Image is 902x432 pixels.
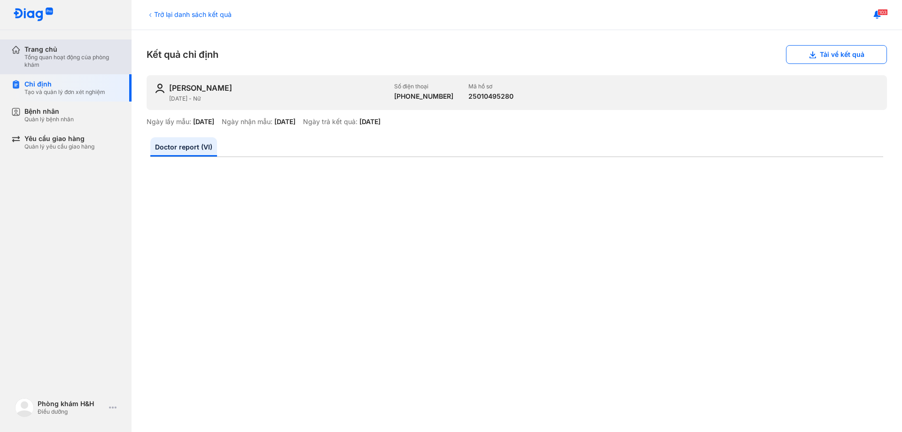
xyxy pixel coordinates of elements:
[468,92,513,101] div: 25010495280
[303,118,358,126] div: Ngày trả kết quả:
[24,116,74,123] div: Quản lý bệnh nhân
[24,54,120,69] div: Tổng quan hoạt động của phòng khám
[147,45,887,64] div: Kết quả chỉ định
[169,95,387,102] div: [DATE] - Nữ
[359,118,381,126] div: [DATE]
[878,9,888,16] span: 103
[13,8,54,22] img: logo
[154,83,165,94] img: user-icon
[169,83,232,93] div: [PERSON_NAME]
[274,118,295,126] div: [DATE]
[24,45,120,54] div: Trang chủ
[24,88,105,96] div: Tạo và quản lý đơn xét nghiệm
[24,80,105,88] div: Chỉ định
[24,134,94,143] div: Yêu cầu giao hàng
[193,118,214,126] div: [DATE]
[24,143,94,150] div: Quản lý yêu cầu giao hàng
[468,83,513,90] div: Mã hồ sơ
[150,137,217,157] a: Doctor report (VI)
[24,107,74,116] div: Bệnh nhân
[786,45,887,64] button: Tải về kết quả
[147,9,232,19] div: Trở lại danh sách kết quả
[147,118,191,126] div: Ngày lấy mẫu:
[15,398,34,417] img: logo
[222,118,272,126] div: Ngày nhận mẫu:
[394,83,453,90] div: Số điện thoại
[38,400,105,408] div: Phòng khám H&H
[38,408,105,416] div: Điều dưỡng
[394,92,453,101] div: [PHONE_NUMBER]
